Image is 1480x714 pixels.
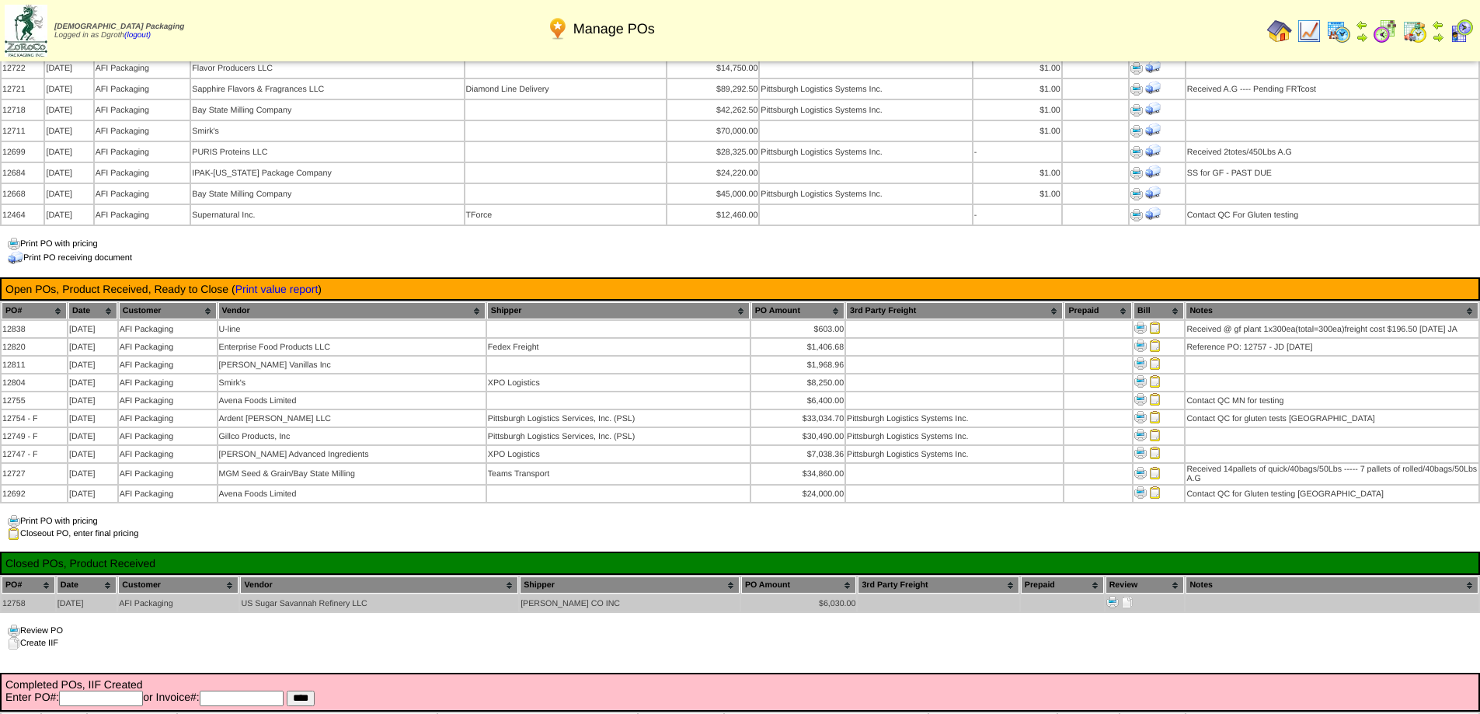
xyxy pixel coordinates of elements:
td: AFI Packaging [118,595,239,611]
td: 12804 [2,374,67,391]
td: Closed POs, Product Received [5,556,1475,570]
div: $45,000.00 [668,190,757,199]
td: Received 2totes/450Lbs A.G [1186,142,1478,162]
img: clone.gif [8,637,20,650]
td: [DATE] [68,392,117,409]
img: Print Receiving Document [1145,122,1161,138]
img: Close PO [1149,411,1161,423]
img: Print [1134,411,1147,423]
td: 12820 [2,339,67,355]
div: $24,000.00 [752,489,844,499]
img: Print [1130,62,1143,75]
img: Print [1134,340,1147,352]
td: [DATE] [68,486,117,502]
td: AFI Packaging [95,142,190,162]
img: Print [1134,357,1147,370]
td: AFI Packaging [119,410,217,427]
td: AFI Packaging [95,121,190,141]
td: Diamond Line Delivery [465,79,666,99]
td: Received @ gf plant 1x300ea(total=300ea)freight cost $196.50 [DATE] JA [1186,321,1478,337]
td: AFI Packaging [95,100,190,120]
td: Avena Foods Limited [218,486,486,502]
span: Logged in as Dgroth [54,23,184,40]
div: $1.00 [974,127,1060,136]
td: Pittsburgh Logistics Systems Inc. [846,446,1063,462]
td: [DATE] [68,428,117,444]
td: AFI Packaging [95,163,190,183]
td: 12755 [2,392,67,409]
img: Print [1134,393,1147,406]
img: arrowleft.gif [1356,19,1368,31]
th: Customer [119,302,217,319]
div: $6,030.00 [742,599,855,608]
img: Print [1130,125,1143,138]
td: [DATE] [68,321,117,337]
td: [DATE] [45,163,92,183]
img: Close PO [1149,447,1161,459]
img: print.gif [8,238,20,250]
div: $1.00 [974,85,1060,94]
div: $1.00 [974,169,1060,178]
img: Print [1130,167,1143,179]
div: $6,400.00 [752,396,844,406]
img: zoroco-logo-small.webp [5,5,47,57]
th: Shipper [487,302,750,319]
td: US Sugar Savannah Refinery LLC [240,595,518,611]
div: $24,220.00 [668,169,757,178]
td: 12838 [2,321,67,337]
td: AFI Packaging [119,321,217,337]
td: [DATE] [45,205,92,225]
img: Print Receiving Document [1145,80,1161,96]
span: [DEMOGRAPHIC_DATA] Packaging [54,23,184,31]
td: [DATE] [68,410,117,427]
td: TForce [465,205,666,225]
td: - [973,142,1061,162]
div: $14,750.00 [668,64,757,73]
div: $7,038.36 [752,450,844,459]
img: Close PO [1149,429,1161,441]
td: 12718 [2,100,44,120]
div: $1.00 [974,190,1060,199]
div: $603.00 [752,325,844,334]
img: Print [1134,486,1147,499]
td: 12721 [2,79,44,99]
td: Bay State Milling Company [191,184,463,204]
th: Vendor [218,302,486,319]
th: PO Amount [751,302,844,319]
td: Received 14pallets of quick/40bags/50Lbs ----- 7 pallets of rolled/40bags/50Lbs A.G [1186,464,1478,484]
td: [PERSON_NAME] Advanced Ingredients [218,446,486,462]
td: 12749 - F [2,428,67,444]
td: AFI Packaging [119,374,217,391]
img: Print [1134,467,1147,479]
td: Avena Foods Limited [218,392,486,409]
img: Print [1130,104,1143,117]
td: AFI Packaging [119,392,217,409]
img: Close PO [1149,375,1161,388]
td: Received A.G ---- Pending FRTcost [1186,79,1478,99]
img: arrowright.gif [1356,31,1368,44]
td: [PERSON_NAME] Vanillas Inc [218,357,486,373]
img: calendarblend.gif [1373,19,1398,44]
img: Print Receiving Document [1145,164,1161,179]
img: Print [1134,322,1147,334]
td: 12699 [2,142,44,162]
img: Close PO [1149,322,1161,334]
td: AFI Packaging [95,205,190,225]
img: calendarinout.gif [1402,19,1427,44]
td: - [973,205,1061,225]
th: Review [1106,576,1185,594]
img: truck.png [8,250,23,266]
img: arrowright.gif [1432,31,1444,44]
a: Print value report [235,283,319,295]
th: Notes [1186,302,1478,319]
td: Reference PO: 12757 - JD [DATE] [1186,339,1478,355]
td: Pittsburgh Logistics Systems Inc. [760,79,971,99]
td: 12758 [2,595,55,611]
img: Close PO [1149,340,1161,352]
img: po.png [545,16,570,41]
td: Teams Transport [487,464,750,484]
div: $42,262.50 [668,106,757,115]
th: 3rd Party Freight [846,302,1063,319]
td: [DATE] [45,58,92,78]
td: Flavor Producers LLC [191,58,463,78]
